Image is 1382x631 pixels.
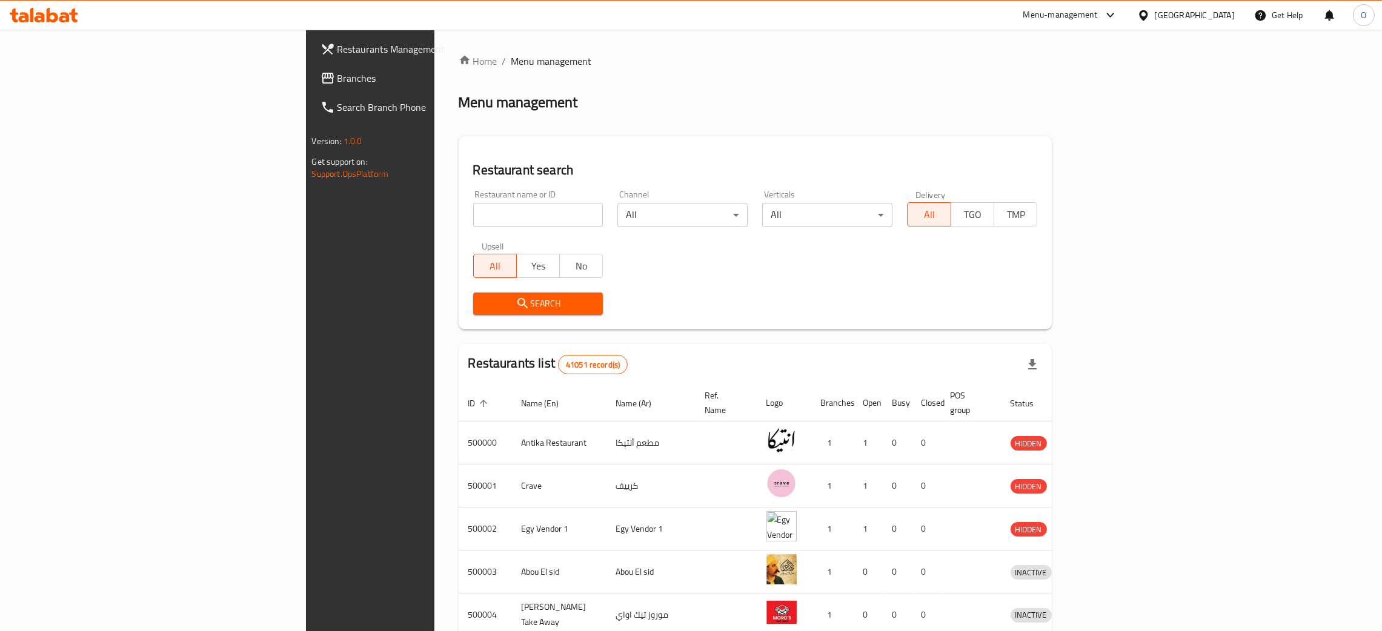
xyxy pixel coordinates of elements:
span: O [1361,8,1366,22]
th: Open [854,385,883,421]
a: Search Branch Phone [311,93,537,122]
td: 0 [912,464,941,507]
label: Upsell [482,242,504,250]
td: 1 [811,464,854,507]
nav: breadcrumb [459,54,1052,68]
td: 0 [854,550,883,593]
label: Delivery [915,190,946,199]
h2: Restaurant search [473,161,1038,179]
td: 1 [811,550,854,593]
td: 1 [854,507,883,550]
th: Branches [811,385,854,421]
div: INACTIVE [1011,565,1052,580]
span: INACTIVE [1011,608,1052,622]
td: 1 [811,507,854,550]
span: Restaurants Management [337,42,527,56]
img: Crave [766,468,797,498]
td: 1 [811,421,854,464]
td: 0 [883,421,912,464]
th: Busy [883,385,912,421]
span: No [565,257,598,275]
span: HIDDEN [1011,480,1047,494]
input: Search for restaurant name or ID.. [473,203,603,227]
div: [GEOGRAPHIC_DATA] [1155,8,1235,22]
span: POS group [951,388,986,417]
td: 1 [854,464,883,507]
div: Total records count [558,355,628,374]
td: Abou El sid [606,550,696,593]
h2: Menu management [459,93,578,112]
img: Abou El sid [766,554,797,584]
div: All [762,203,892,227]
td: كرييف [606,464,696,507]
td: 0 [912,507,941,550]
td: 1 [854,421,883,464]
span: Version: [312,133,342,149]
img: Antika Restaurant [766,425,797,455]
div: Menu-management [1023,8,1098,22]
td: 0 [912,550,941,593]
span: TGO [956,206,989,223]
span: 1.0.0 [344,133,362,149]
span: HIDDEN [1011,437,1047,451]
a: Support.OpsPlatform [312,166,389,182]
span: Yes [522,257,555,275]
div: INACTIVE [1011,608,1052,623]
span: 41051 record(s) [559,359,627,371]
td: مطعم أنتيكا [606,421,696,464]
div: Export file [1018,350,1047,379]
button: All [473,254,517,278]
button: TGO [951,202,994,226]
a: Restaurants Management [311,35,537,64]
div: HIDDEN [1011,522,1047,537]
span: All [479,257,512,275]
span: Search Branch Phone [337,100,527,114]
span: INACTIVE [1011,566,1052,580]
th: Closed [912,385,941,421]
h2: Restaurants list [468,354,628,374]
span: Search [483,296,594,311]
td: 0 [883,550,912,593]
button: TMP [994,202,1037,226]
span: All [912,206,946,223]
span: Status [1011,396,1050,411]
td: 0 [883,507,912,550]
button: No [559,254,603,278]
span: Ref. Name [705,388,742,417]
button: All [907,202,951,226]
img: Moro's Take Away [766,597,797,627]
span: Name (En) [522,396,575,411]
td: Abou El sid [512,550,606,593]
div: HIDDEN [1011,479,1047,494]
th: Logo [757,385,811,421]
img: Egy Vendor 1 [766,511,797,541]
td: Egy Vendor 1 [606,507,696,550]
span: Menu management [511,54,592,68]
button: Search [473,292,603,315]
td: Egy Vendor 1 [512,507,606,550]
span: ID [468,396,491,411]
td: Crave [512,464,606,507]
span: Branches [337,71,527,85]
div: HIDDEN [1011,436,1047,451]
div: All [617,203,748,227]
td: Antika Restaurant [512,421,606,464]
td: 0 [912,421,941,464]
span: Get support on: [312,154,368,170]
td: 0 [883,464,912,507]
span: HIDDEN [1011,523,1047,537]
button: Yes [516,254,560,278]
a: Branches [311,64,537,93]
span: TMP [999,206,1032,223]
span: Name (Ar) [616,396,668,411]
